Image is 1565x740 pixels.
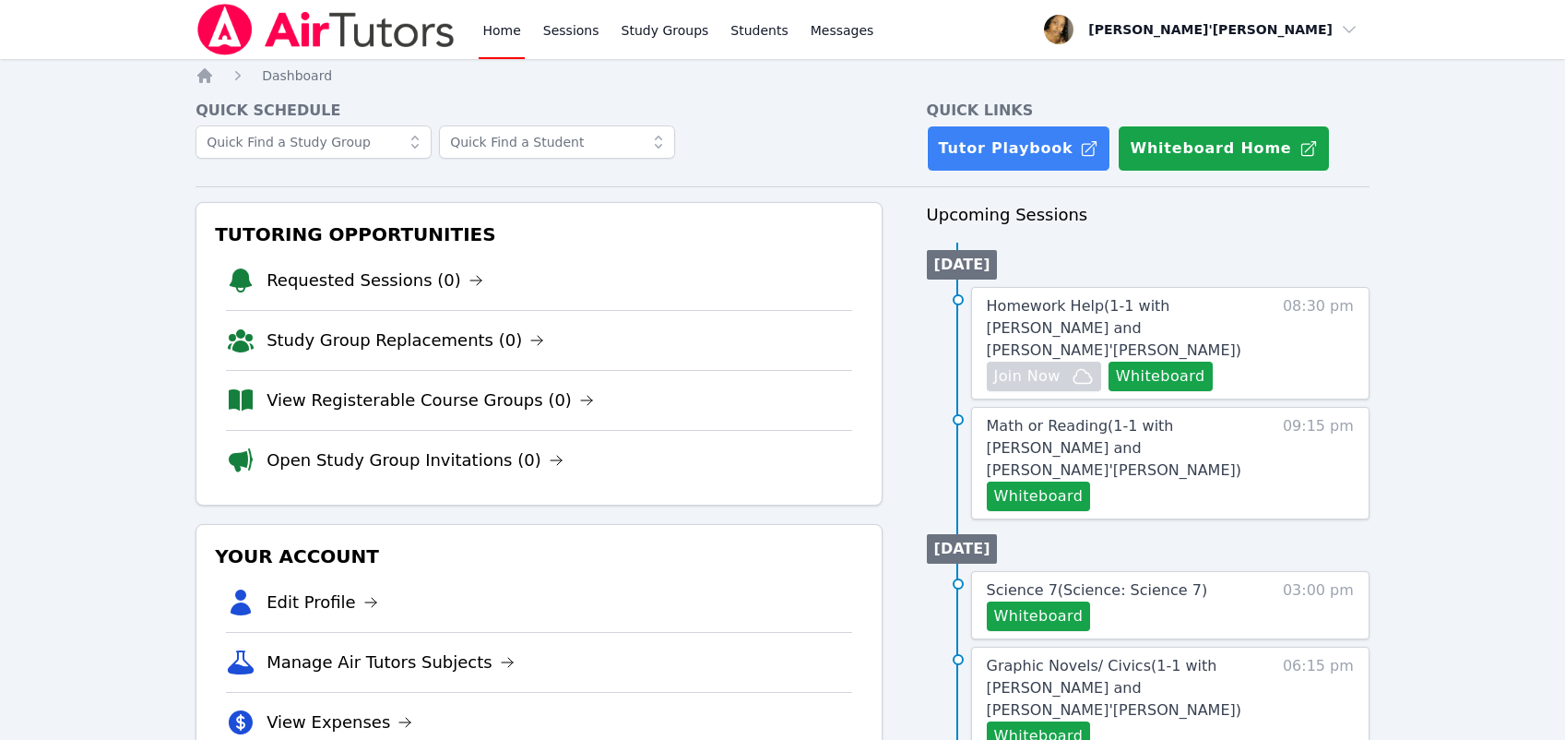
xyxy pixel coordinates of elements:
button: Whiteboard Home [1118,125,1329,172]
li: [DATE] [927,250,998,280]
li: [DATE] [927,534,998,564]
button: Join Now [987,362,1101,391]
a: Graphic Novels/ Civics(1-1 with [PERSON_NAME] and [PERSON_NAME]'[PERSON_NAME]) [987,655,1263,722]
input: Quick Find a Student [439,125,675,159]
span: 08:30 pm [1283,295,1354,391]
span: Join Now [994,365,1061,388]
input: Quick Find a Study Group [196,125,432,159]
a: Edit Profile [267,590,378,615]
h3: Tutoring Opportunities [211,218,866,251]
span: 03:00 pm [1283,579,1354,631]
span: Math or Reading ( 1-1 with [PERSON_NAME] and [PERSON_NAME]'[PERSON_NAME] ) [987,417,1241,479]
span: Messages [811,21,874,40]
a: Dashboard [262,66,332,85]
span: Science 7 ( Science: Science 7 ) [987,581,1208,599]
a: Tutor Playbook [927,125,1111,172]
a: Manage Air Tutors Subjects [267,650,515,675]
a: View Expenses [267,710,412,735]
span: Graphic Novels/ Civics ( 1-1 with [PERSON_NAME] and [PERSON_NAME]'[PERSON_NAME] ) [987,657,1241,719]
h4: Quick Schedule [196,100,882,122]
img: Air Tutors [196,4,456,55]
a: Study Group Replacements (0) [267,328,544,353]
h3: Upcoming Sessions [927,202,1369,228]
span: 09:15 pm [1283,415,1354,511]
h3: Your Account [211,540,866,573]
nav: Breadcrumb [196,66,1369,85]
a: Science 7(Science: Science 7) [987,579,1208,602]
a: Open Study Group Invitations (0) [267,448,563,473]
a: Math or Reading(1-1 with [PERSON_NAME] and [PERSON_NAME]'[PERSON_NAME]) [987,415,1263,482]
span: Homework Help ( 1-1 with [PERSON_NAME] and [PERSON_NAME]'[PERSON_NAME] ) [987,297,1241,359]
button: Whiteboard [1109,362,1213,391]
span: Dashboard [262,68,332,83]
button: Whiteboard [987,602,1091,631]
h4: Quick Links [927,100,1369,122]
a: Homework Help(1-1 with [PERSON_NAME] and [PERSON_NAME]'[PERSON_NAME]) [987,295,1263,362]
a: Requested Sessions (0) [267,268,483,293]
button: Whiteboard [987,482,1091,511]
a: View Registerable Course Groups (0) [267,388,594,413]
